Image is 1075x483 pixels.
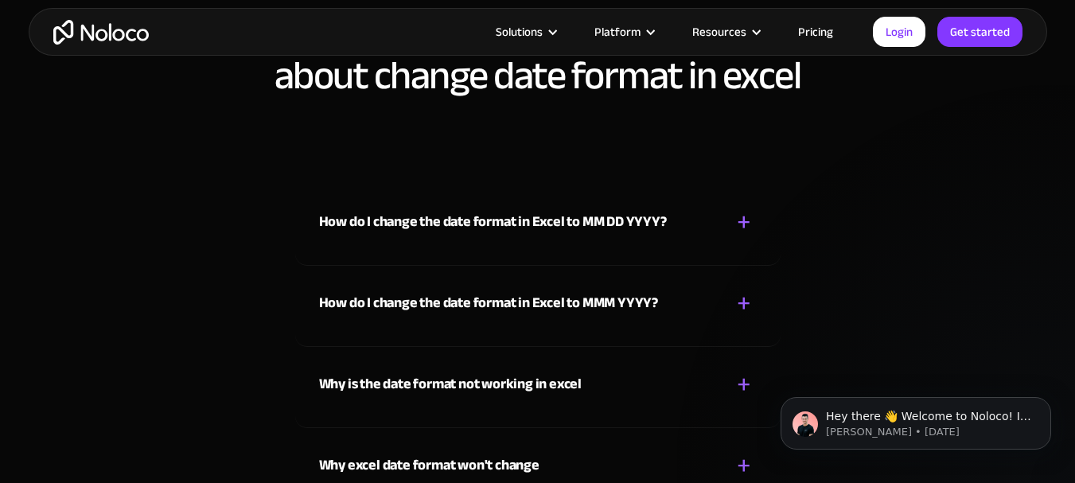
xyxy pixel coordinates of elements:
div: + [737,290,751,317]
strong: Why excel date format won't change [319,452,539,478]
div: Platform [575,21,672,42]
div: Platform [594,21,641,42]
strong: How do I change the date format in Excel to MMM YYYY? [319,290,658,316]
div: Solutions [476,21,575,42]
iframe: Intercom notifications message [757,364,1075,475]
div: + [737,208,751,236]
div: Solutions [496,21,543,42]
strong: How do I change the date format in Excel to MM DD YYYY? [319,208,667,235]
a: Why is the date format not working in excel [319,371,582,397]
a: home [53,20,149,45]
a: Get started [937,17,1022,47]
a: Pricing [778,21,853,42]
div: + [737,371,751,399]
a: Login [873,17,925,47]
div: Resources [692,21,746,42]
div: + [737,452,751,480]
div: Resources [672,21,778,42]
